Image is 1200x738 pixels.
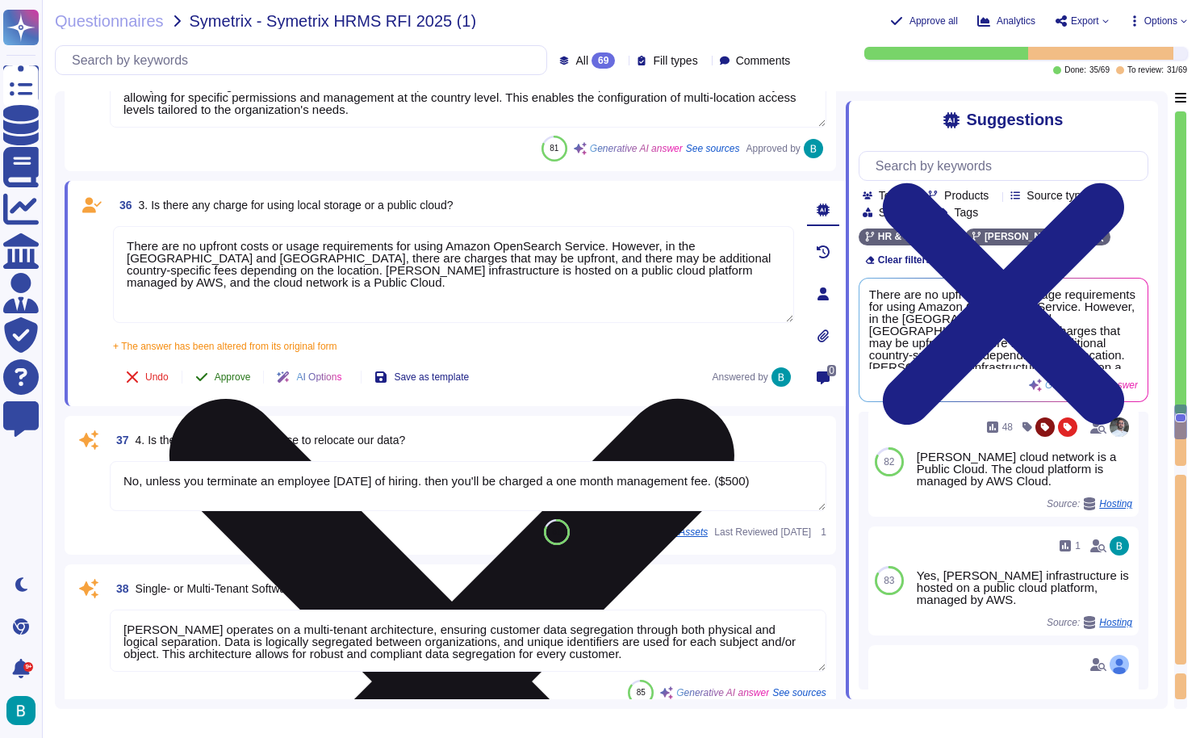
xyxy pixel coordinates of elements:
[909,16,958,26] span: Approve all
[746,144,800,153] span: Approved by
[1089,66,1110,74] span: 35 / 69
[997,16,1035,26] span: Analytics
[113,226,794,323] textarea: [PERSON_NAME] cloud network is a Public Cloud. The cloud platform is managed by AWS Cloud.
[110,65,826,128] textarea: Yes, you can manage access levels based on location preferences. Customers can set up different t...
[1167,66,1187,74] span: 31 / 69
[110,434,129,446] span: 37
[575,55,588,66] span: All
[1099,618,1132,627] span: Hosting
[884,576,894,585] span: 83
[772,688,826,698] span: See sources
[686,144,740,153] span: See sources
[55,13,164,29] span: Questionnaires
[1047,616,1132,629] span: Source:
[917,688,1132,736] div: Amazon OpenSearch Service lets the customers pay only for what they use - there are no upfront co...
[868,152,1148,180] input: Search by keywords
[1075,541,1081,551] span: 1
[592,52,615,69] div: 69
[1064,66,1086,74] span: Done:
[653,55,697,66] span: Fill types
[884,457,894,467] span: 82
[23,662,33,672] div: 9+
[817,527,826,537] span: 1
[890,15,958,27] button: Approve all
[977,15,1035,27] button: Analytics
[827,365,836,376] span: 0
[1071,16,1099,26] span: Export
[1110,655,1129,674] img: user
[3,693,47,728] button: user
[64,46,546,74] input: Search by keywords
[1127,66,1164,74] span: To review:
[917,569,1132,606] div: Yes, [PERSON_NAME] infrastructure is hosted on a public cloud platform, managed by AWS.
[550,144,558,153] span: 81
[1110,536,1129,556] img: user
[1047,497,1132,510] span: Source:
[190,13,477,29] span: Symetrix - Symetrix HRMS RFI 2025 (1)
[590,144,683,153] span: Generative AI answer
[110,583,129,594] span: 38
[804,139,823,158] img: user
[637,688,646,697] span: 85
[1099,499,1132,509] span: Hosting
[139,199,454,212] span: 3. Is there any charge for using local storage or a public cloud?
[110,461,826,511] textarea: No, unless you terminate an employee [DATE] of hiring. then you'll be charged a one month managem...
[736,55,791,66] span: Comments
[1110,417,1129,437] img: user
[113,199,132,211] span: 36
[110,610,826,672] textarea: [PERSON_NAME] operates on a multi-tenant architecture, ensuring customer data segregation through...
[1144,16,1177,26] span: Options
[552,527,561,536] span: 81
[771,367,791,387] img: user
[6,696,36,725] img: user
